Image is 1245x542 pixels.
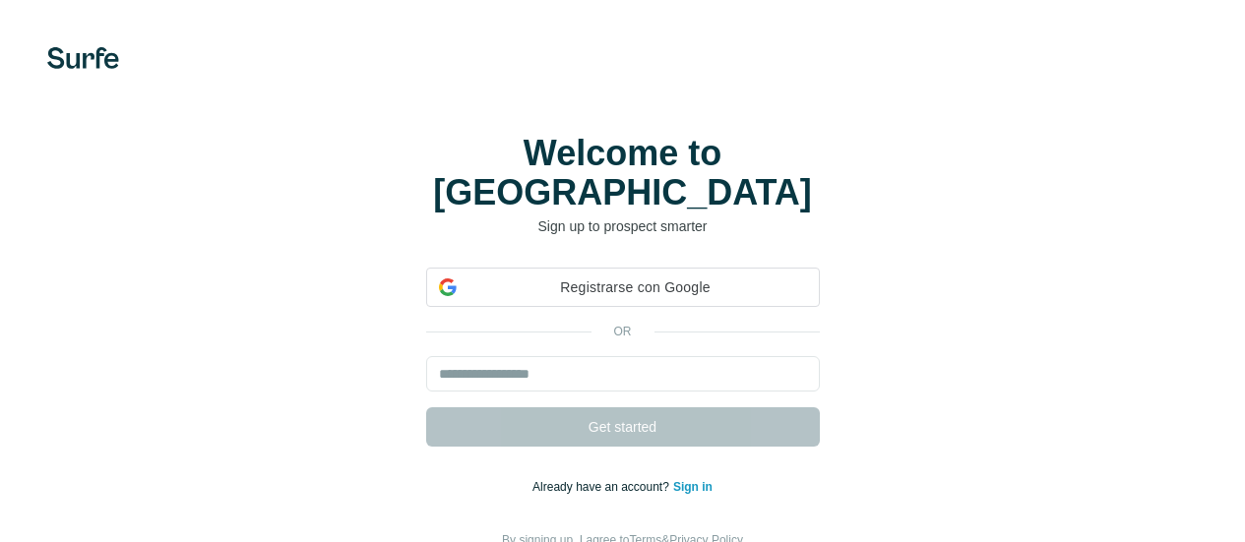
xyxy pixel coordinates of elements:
[465,277,807,298] span: Registrarse con Google
[47,47,119,69] img: Surfe's logo
[426,268,820,307] div: Registrarse con Google
[426,134,820,212] h1: Welcome to [GEOGRAPHIC_DATA]
[591,323,654,340] p: or
[532,480,673,494] span: Already have an account?
[426,216,820,236] p: Sign up to prospect smarter
[673,480,713,494] a: Sign in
